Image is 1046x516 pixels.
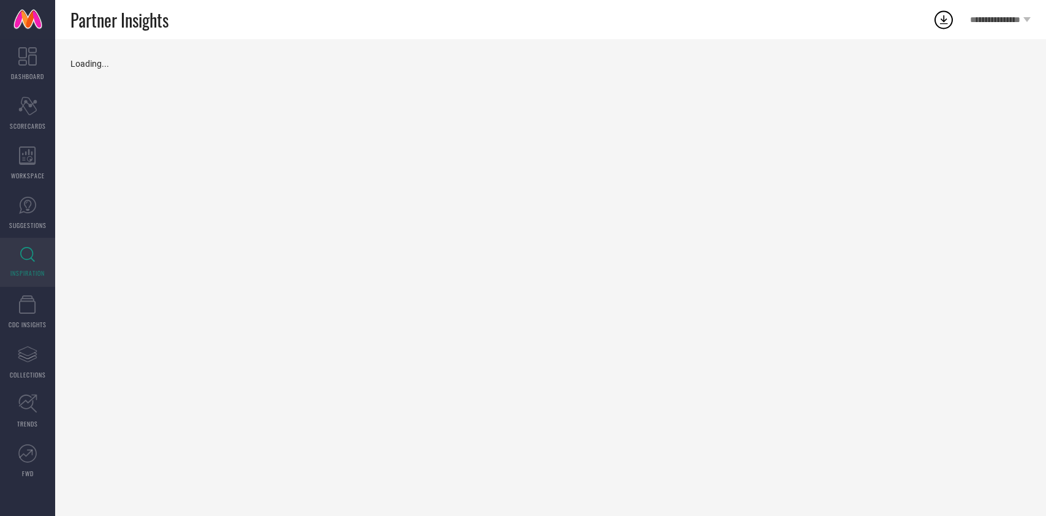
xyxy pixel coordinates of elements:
span: DASHBOARD [11,72,44,81]
div: Open download list [933,9,955,31]
span: Partner Insights [70,7,169,32]
span: COLLECTIONS [10,370,46,379]
span: SUGGESTIONS [9,221,47,230]
span: SCORECARDS [10,121,46,131]
span: WORKSPACE [11,171,45,180]
span: Loading... [70,59,109,69]
span: TRENDS [17,419,38,428]
span: INSPIRATION [10,268,45,278]
span: FWD [22,469,34,478]
span: CDC INSIGHTS [9,320,47,329]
